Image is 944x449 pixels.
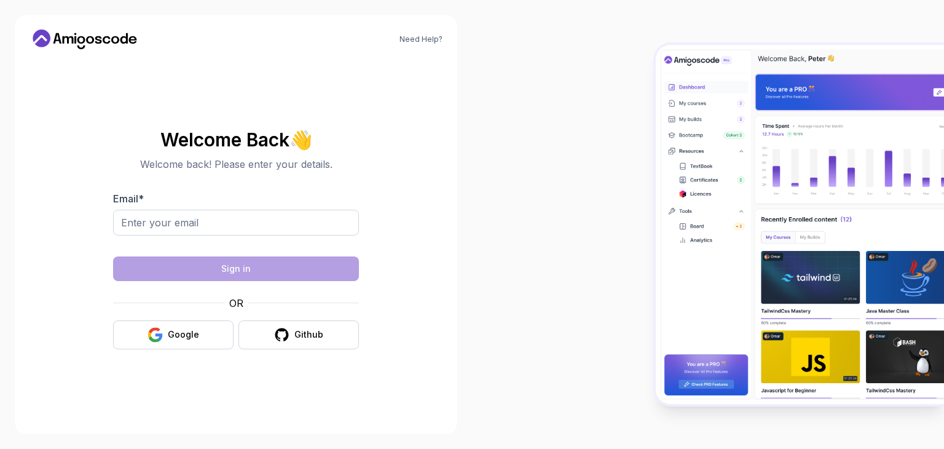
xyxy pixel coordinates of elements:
div: Sign in [221,263,251,275]
p: Welcome back! Please enter your details. [113,157,359,172]
a: Need Help? [399,34,442,44]
button: Sign in [113,256,359,281]
button: Google [113,320,234,349]
a: Home link [29,30,140,49]
div: Github [294,328,323,341]
button: Github [238,320,359,349]
div: Google [168,328,199,341]
img: Amigoscode Dashboard [656,45,944,404]
p: OR [229,296,243,311]
label: Email * [113,193,144,205]
h2: Welcome Back [113,130,359,149]
span: 👋 [289,129,312,149]
input: Enter your email [113,210,359,236]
